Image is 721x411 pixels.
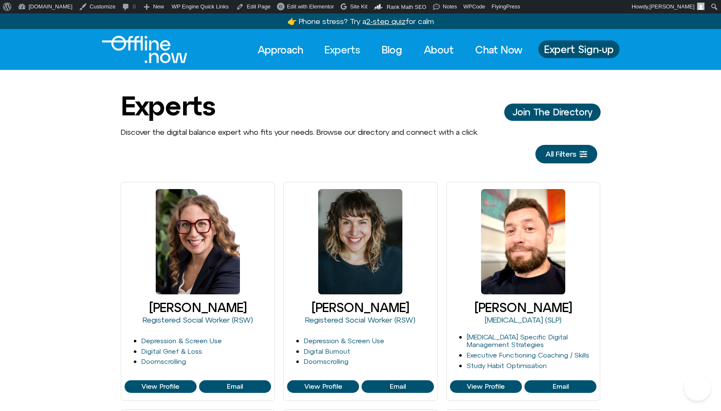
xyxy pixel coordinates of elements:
[199,380,271,393] a: View Profile of Blair Wexler-Singer
[102,36,187,63] img: offline.now
[387,4,426,10] span: Rank Math SEO
[141,347,202,355] a: Digital Grief & Loss
[467,383,505,390] span: View Profile
[468,40,530,59] a: Chat Now
[304,358,349,365] a: Doomscrolling
[304,337,384,344] a: Depression & Screen Use
[287,3,334,10] span: Edit with Elementor
[350,3,367,10] span: Site Kit
[121,91,215,120] h1: Experts
[141,358,186,365] a: Doomscrolling
[287,17,434,26] a: 👉 Phone stress? Try a2-step quizfor calm
[250,40,530,59] nav: Menu
[467,351,589,359] a: Executive Functioning Coaching / Skills
[390,383,406,390] span: Email
[227,383,243,390] span: Email
[684,374,711,401] iframe: Botpress
[366,17,406,26] u: 2-step quiz
[125,380,197,393] a: View Profile of Blair Wexler-Singer
[317,40,368,59] a: Experts
[250,40,311,59] a: Approach
[538,40,620,58] a: Expert Sign-up
[649,3,694,10] span: [PERSON_NAME]
[553,383,569,390] span: Email
[311,300,409,315] a: [PERSON_NAME]
[544,44,614,55] span: Expert Sign-up
[467,362,547,369] a: Study Habit Optimisation
[305,315,415,324] a: Registered Social Worker (RSW)
[474,300,572,315] a: [PERSON_NAME]
[102,36,173,63] div: Logo
[535,145,597,163] a: All Filters
[304,347,350,355] a: Digital Burnout
[121,128,479,136] span: Discover the digital balance expert who fits your needs. Browse our directory and connect with a ...
[141,337,222,344] a: Depression & Screen Use
[143,315,253,324] a: Registered Social Worker (RSW)
[149,300,247,315] a: [PERSON_NAME]
[416,40,461,59] a: About
[545,150,576,158] span: All Filters
[362,380,434,393] a: View Profile of Cleo Haber
[524,380,596,393] a: View Profile of Craig Selinger
[485,315,561,324] a: [MEDICAL_DATA] (SLP)
[304,383,342,390] span: View Profile
[467,333,568,349] a: [MEDICAL_DATA] Specific Digital Management Strategies
[374,40,410,59] a: Blog
[504,104,601,120] a: Join The Director
[513,107,592,117] span: Join The Directory
[141,383,179,390] span: View Profile
[450,380,522,393] a: View Profile of Craig Selinger
[287,380,359,393] a: View Profile of Cleo Haber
